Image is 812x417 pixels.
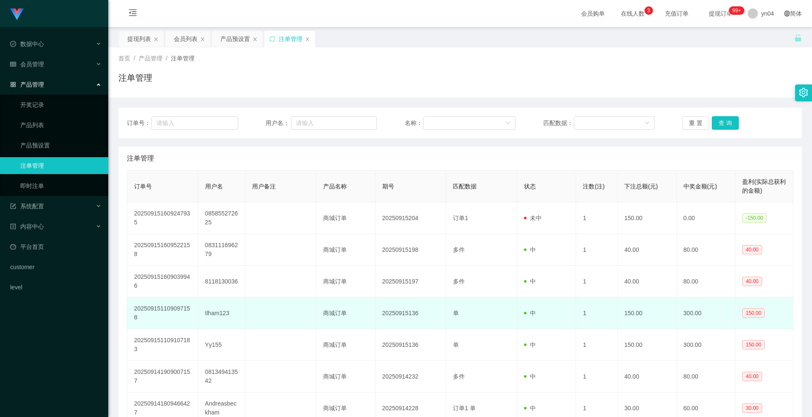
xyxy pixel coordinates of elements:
[784,11,790,16] i: 图标: global
[677,297,736,329] td: 300.00
[453,310,459,316] span: 单
[405,119,423,128] span: 名称：
[118,0,147,27] i: 图标: menu-fold
[677,329,736,361] td: 300.00
[647,6,650,15] p: 3
[220,31,250,47] div: 产品预设置
[376,329,447,361] td: 20250915136
[617,11,649,16] span: 在线人数
[20,137,101,154] a: 产品预设置
[453,246,465,253] span: 多件
[266,119,291,128] span: 用户名：
[127,202,198,234] td: 202509151609247935
[20,96,101,113] a: 开奖记录
[10,223,44,230] span: 内容中心
[198,266,246,297] td: 8118130036
[376,361,447,392] td: 20250914232
[524,278,536,285] span: 中
[127,297,198,329] td: 202509151109097158
[10,223,16,229] i: 图标: profile
[453,405,476,412] span: 订单1 单
[198,202,246,234] td: 085855272625
[453,215,468,221] span: 订单1
[382,183,394,190] span: 期号
[617,297,677,329] td: 150.00
[205,183,223,190] span: 用户名
[677,361,736,392] td: 80.00
[742,403,762,413] span: 30.00
[524,310,536,316] span: 中
[20,117,101,134] a: 产品列表
[576,297,617,329] td: 1
[127,329,198,361] td: 202509151109107183
[645,6,653,15] sup: 3
[10,259,101,275] a: customer
[10,203,44,210] span: 系统配置
[10,238,101,255] a: 图标: dashboard平台首页
[453,278,465,285] span: 多件
[316,297,376,329] td: 商城订单
[20,157,101,174] a: 注单管理
[794,34,802,42] i: 图标: unlock
[576,361,617,392] td: 1
[742,277,762,286] span: 40.00
[151,116,238,130] input: 请输入
[316,234,376,266] td: 商城订单
[645,120,650,126] i: 图标: down
[316,202,376,234] td: 商城订单
[376,266,447,297] td: 20250915197
[453,183,477,190] span: 匹配数据
[524,373,536,380] span: 中
[20,177,101,194] a: 即时注单
[576,234,617,266] td: 1
[799,88,808,97] i: 图标: setting
[316,266,376,297] td: 商城订单
[524,183,536,190] span: 状态
[576,202,617,234] td: 1
[742,372,762,381] span: 40.00
[505,120,510,126] i: 图标: down
[174,31,198,47] div: 会员列表
[543,119,574,128] span: 匹配数据：
[742,245,762,254] span: 40.00
[712,116,739,130] button: 查 询
[10,61,16,67] i: 图标: table
[376,202,447,234] td: 20250915204
[291,116,377,130] input: 请输入
[10,61,44,68] span: 会员管理
[127,153,154,164] span: 注单管理
[576,266,617,297] td: 1
[269,36,275,42] i: 图标: sync
[524,341,536,348] span: 中
[10,81,44,88] span: 产品管理
[729,6,744,15] sup: 297
[127,234,198,266] td: 202509151609522158
[683,183,717,190] span: 中奖金额(元)
[376,297,447,329] td: 20250915136
[624,183,658,190] span: 下注总额(元)
[742,213,766,223] span: -150.00
[118,71,152,84] h1: 注单管理
[617,266,677,297] td: 40.00
[154,37,159,42] i: 图标: close
[682,116,709,130] button: 重 置
[677,266,736,297] td: 80.00
[677,202,736,234] td: 0.00
[10,203,16,209] i: 图标: form
[134,183,152,190] span: 订单号
[279,31,302,47] div: 注单管理
[139,55,162,62] span: 产品管理
[127,361,198,392] td: 202509141909007157
[171,55,195,62] span: 注单管理
[252,37,258,42] i: 图标: close
[166,55,167,62] span: /
[316,329,376,361] td: 商城订单
[134,55,135,62] span: /
[705,11,737,16] span: 提现订单
[323,183,347,190] span: 产品名称
[376,234,447,266] td: 20250915198
[742,340,765,349] span: 150.00
[524,246,536,253] span: 中
[118,55,130,62] span: 首页
[617,202,677,234] td: 150.00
